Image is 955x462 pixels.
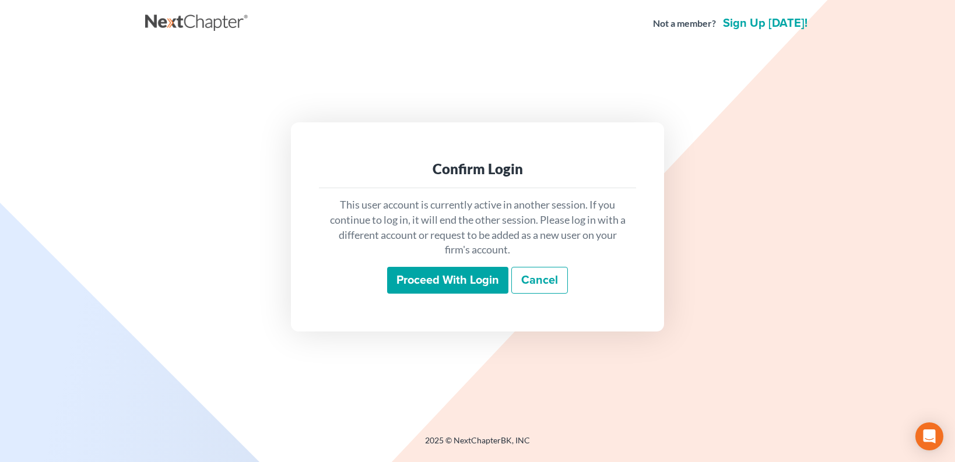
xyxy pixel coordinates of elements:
[721,17,810,29] a: Sign up [DATE]!
[511,267,568,294] a: Cancel
[145,435,810,456] div: 2025 © NextChapterBK, INC
[653,17,716,30] strong: Not a member?
[328,198,627,258] p: This user account is currently active in another session. If you continue to log in, it will end ...
[328,160,627,178] div: Confirm Login
[387,267,508,294] input: Proceed with login
[915,422,943,450] div: Open Intercom Messenger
